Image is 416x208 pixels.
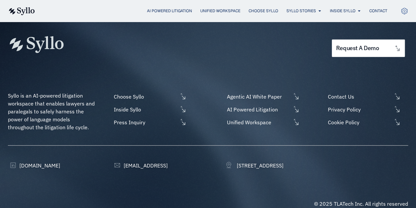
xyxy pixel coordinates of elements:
[18,162,60,169] span: [DOMAIN_NAME]
[112,118,178,126] span: Press Inquiry
[336,45,379,51] span: request a demo
[225,105,300,113] a: AI Powered Litigation
[48,8,387,14] nav: Menu
[225,162,283,169] a: [STREET_ADDRESS]
[225,118,300,126] a: Unified Workspace
[8,7,35,15] img: syllo
[225,118,291,126] span: Unified Workspace
[225,93,291,101] span: Agentic AI White Paper
[330,8,355,14] a: Inside Syllo
[112,105,178,113] span: Inside Syllo
[326,118,408,126] a: Cookie Policy
[8,162,60,169] a: [DOMAIN_NAME]
[8,92,96,131] span: Syllo is an AI-powered litigation workspace that enables lawyers and paralegals to safely harness...
[314,200,408,207] span: © 2025 TLATech Inc. All rights reserved
[249,8,278,14] a: Choose Syllo
[326,93,392,101] span: Contact Us
[147,8,192,14] a: AI Powered Litigation
[225,93,300,101] a: Agentic AI White Paper
[326,118,392,126] span: Cookie Policy
[235,162,283,169] span: [STREET_ADDRESS]
[112,118,186,126] a: Press Inquiry
[112,93,178,101] span: Choose Syllo
[326,105,392,113] span: Privacy Policy
[48,8,387,14] div: Menu Toggle
[122,162,168,169] span: [EMAIL_ADDRESS]
[369,8,387,14] a: Contact
[200,8,240,14] a: Unified Workspace
[332,40,405,57] a: request a demo
[225,105,291,113] span: AI Powered Litigation
[112,162,168,169] a: [EMAIL_ADDRESS]
[286,8,316,14] a: Syllo Stories
[326,93,408,101] a: Contact Us
[112,93,186,101] a: Choose Syllo
[326,105,408,113] a: Privacy Policy
[112,105,186,113] a: Inside Syllo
